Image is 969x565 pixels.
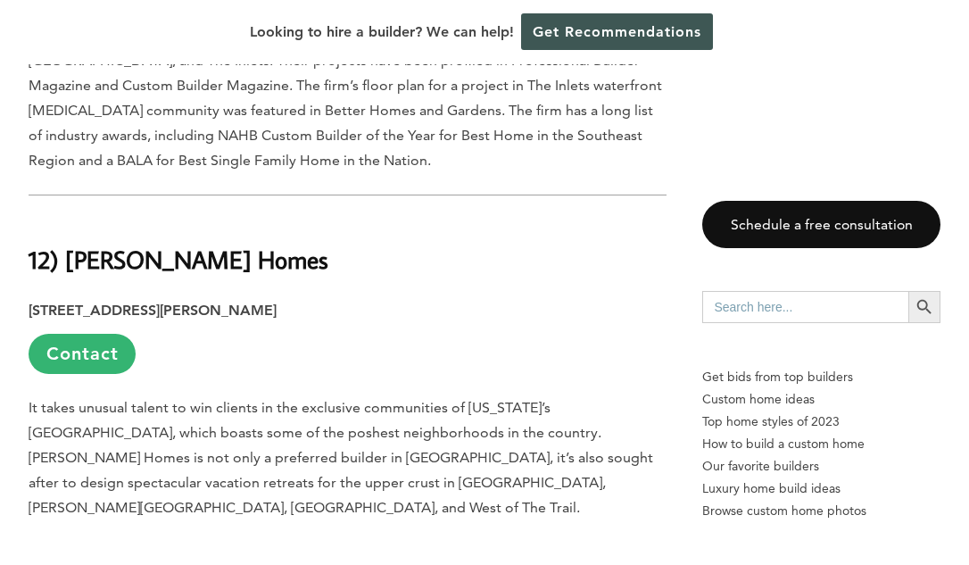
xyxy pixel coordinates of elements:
a: Luxury home build ideas [702,478,940,500]
a: Custom home ideas [702,388,940,411]
a: Get Recommendations [521,13,713,50]
a: How to build a custom home [702,433,940,455]
strong: [STREET_ADDRESS][PERSON_NAME] [29,302,277,319]
p: Get bids from top builders [702,366,940,388]
input: Search here... [702,291,908,323]
a: Contact [29,334,136,374]
svg: Search [915,297,934,317]
span: It takes unusual talent to win clients in the exclusive communities of [US_STATE]’s [GEOGRAPHIC_D... [29,399,653,516]
a: Our favorite builders [702,455,940,478]
a: Top home styles of 2023 [702,411,940,433]
span: The couple have built over 1,600 high-end homes in [GEOGRAPHIC_DATA][US_STATE]’s most exclusive c... [29,2,662,169]
a: Browse custom home photos [702,500,940,522]
a: Schedule a free consultation [702,201,940,248]
b: 12) [PERSON_NAME] Homes [29,244,328,275]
